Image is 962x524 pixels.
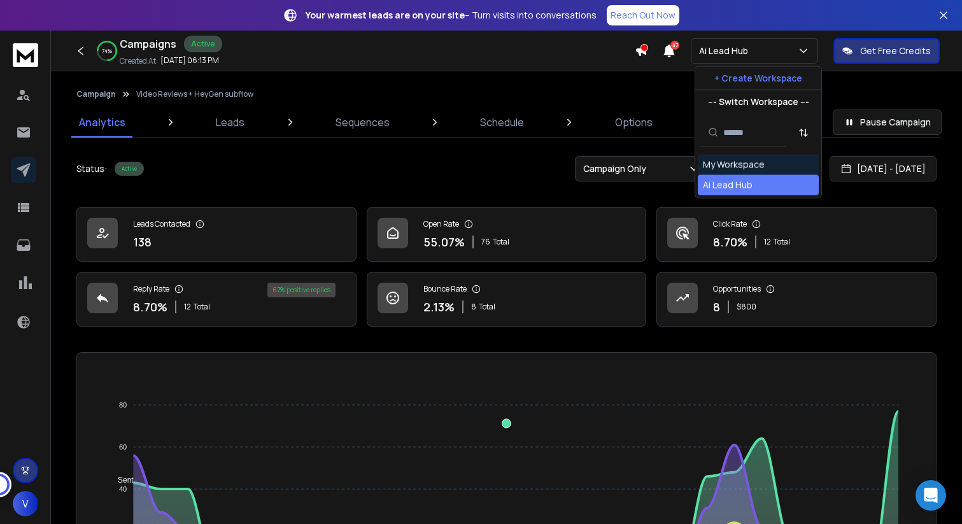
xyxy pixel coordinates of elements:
p: 8 [713,298,720,316]
button: [DATE] - [DATE] [830,156,937,181]
a: Analytics [71,107,133,138]
div: Active [115,162,144,176]
a: Leads Contacted138 [76,207,357,262]
p: Video Reviews + HeyGen subflow [136,89,253,99]
div: Open Intercom Messenger [916,480,946,511]
span: 12 [184,302,191,312]
p: $ 800 [737,302,756,312]
button: + Create Workspace [695,67,821,90]
p: Campaign Only [583,162,651,175]
p: Opportunities [713,284,761,294]
p: 2.13 % [423,298,455,316]
p: Leads Contacted [133,219,190,229]
tspan: 40 [119,485,127,493]
span: Total [774,237,790,247]
a: Click Rate8.70%12Total [656,207,937,262]
p: Created At: [120,56,158,66]
span: 8 [471,302,476,312]
tspan: 60 [119,443,127,451]
div: Ai Lead Hub [703,179,753,192]
p: [DATE] 06:13 PM [160,55,219,66]
p: Bounce Rate [423,284,467,294]
a: Open Rate55.07%76Total [367,207,647,262]
p: Status: [76,162,107,175]
p: Reply Rate [133,284,169,294]
strong: Your warmest leads are on your site [306,9,465,21]
button: Sort by Sort A-Z [791,120,816,145]
p: 8.70 % [713,233,747,251]
p: Schedule [480,115,524,130]
p: Options [615,115,653,130]
button: Campaign [76,89,116,99]
span: 12 [764,237,771,247]
button: Pause Campaign [833,110,942,135]
span: 47 [670,41,679,50]
p: 8.70 % [133,298,167,316]
div: 67 % positive replies [267,283,336,297]
p: 74 % [102,47,112,55]
a: Leads [208,107,252,138]
a: Options [607,107,660,138]
button: V [13,491,38,516]
p: Analytics [79,115,125,130]
div: My Workspace [703,159,765,171]
span: Sent [108,476,134,485]
a: Sequences [328,107,397,138]
tspan: 80 [119,401,127,409]
p: 138 [133,233,152,251]
p: Get Free Credits [860,45,931,57]
p: – Turn visits into conversations [306,9,597,22]
p: --- Switch Workspace --- [708,96,809,108]
p: Sequences [336,115,390,130]
span: Total [493,237,509,247]
a: Schedule [472,107,532,138]
span: Total [479,302,495,312]
a: Reach Out Now [607,5,679,25]
span: Total [194,302,210,312]
a: Bounce Rate2.13%8Total [367,272,647,327]
img: logo [13,43,38,67]
p: Leads [216,115,244,130]
p: + Create Workspace [714,72,802,85]
h1: Campaigns [120,36,176,52]
p: Ai Lead Hub [699,45,753,57]
a: Opportunities8$800 [656,272,937,327]
p: Reach Out Now [611,9,676,22]
p: Click Rate [713,219,747,229]
button: Get Free Credits [833,38,940,64]
div: Active [184,36,222,52]
span: 76 [481,237,490,247]
a: Reply Rate8.70%12Total67% positive replies [76,272,357,327]
p: 55.07 % [423,233,465,251]
p: Open Rate [423,219,459,229]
